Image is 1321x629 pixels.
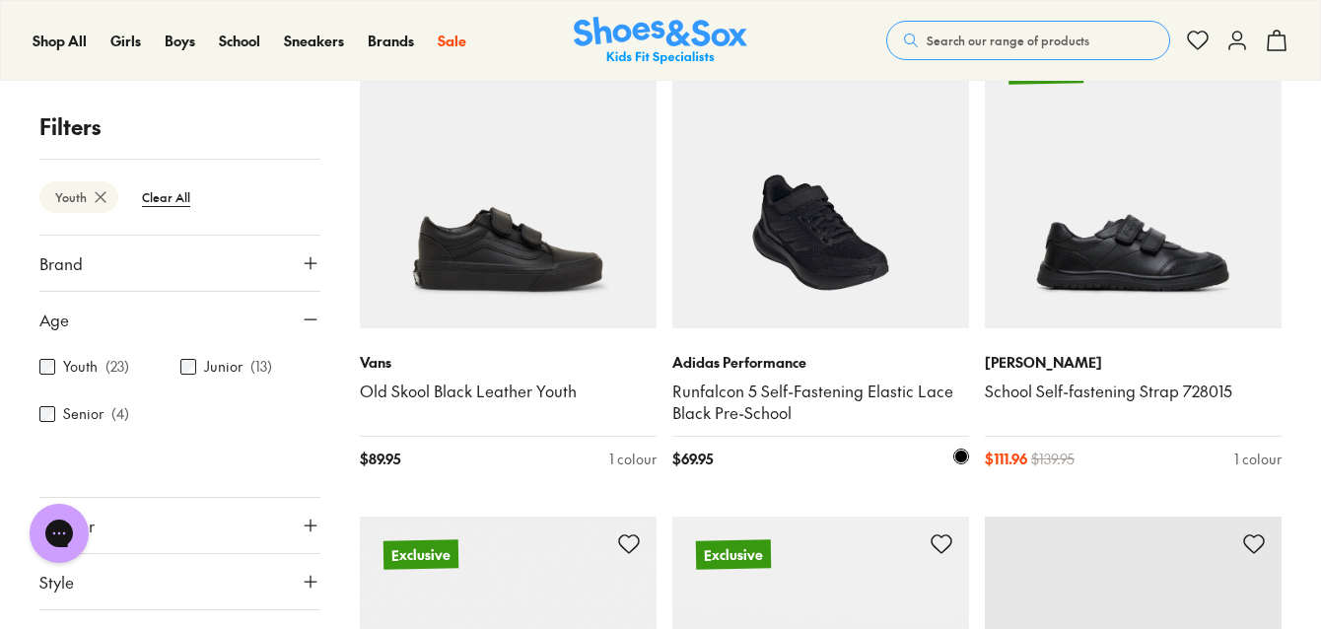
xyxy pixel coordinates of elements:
a: Old Skool Black Leather Youth [360,381,657,402]
button: Age [39,292,320,347]
btn: Clear All [126,179,206,215]
a: School Self-fastening Strap 728015 [985,381,1282,402]
span: Age [39,308,69,331]
span: $ 139.95 [1031,449,1075,469]
span: Style [39,570,74,594]
span: School [219,31,260,50]
span: Girls [110,31,141,50]
span: Sale [438,31,466,50]
span: Shop All [33,31,87,50]
button: Gender [39,498,320,553]
button: Brand [39,236,320,291]
btn: Youth [39,181,118,213]
span: $ 111.96 [985,449,1027,469]
p: ( 23 ) [105,357,129,378]
a: Sale [438,31,466,51]
p: Filters [39,110,320,143]
p: Vans [360,352,657,373]
span: Brands [368,31,414,50]
a: Shop All [33,31,87,51]
a: Sneakers [284,31,344,51]
img: SNS_Logo_Responsive.svg [574,17,747,65]
p: Exclusive [383,539,458,569]
p: Exclusive [696,539,771,569]
a: Exclusive [985,32,1282,328]
div: 1 colour [1234,449,1282,469]
label: Senior [63,404,104,425]
p: ( 13 ) [250,357,272,378]
label: Junior [204,357,243,378]
span: $ 69.95 [672,449,713,469]
span: Sneakers [284,31,344,50]
span: Boys [165,31,195,50]
a: Girls [110,31,141,51]
span: $ 89.95 [360,449,400,469]
a: Runfalcon 5 Self-Fastening Elastic Lace Black Pre-School [672,381,969,424]
button: Search our range of products [886,21,1170,60]
label: Youth [63,357,98,378]
p: Adidas Performance [672,352,969,373]
button: Style [39,554,320,609]
span: Search our range of products [927,32,1089,49]
a: School [219,31,260,51]
p: ( 4 ) [111,404,129,425]
span: Brand [39,251,83,275]
p: [PERSON_NAME] [985,352,1282,373]
a: Shoes & Sox [574,17,747,65]
div: 1 colour [609,449,657,469]
iframe: Gorgias live chat messenger [20,497,99,570]
a: Boys [165,31,195,51]
a: Brands [368,31,414,51]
